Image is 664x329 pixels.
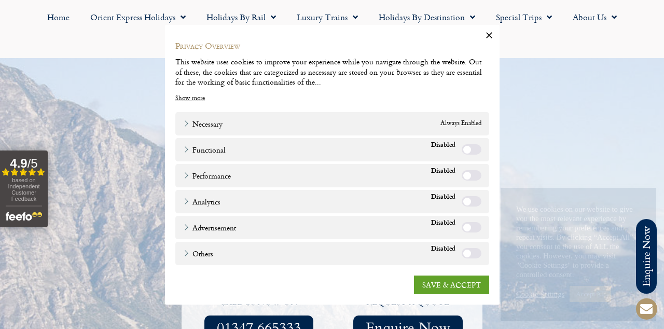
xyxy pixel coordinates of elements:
[183,222,236,232] a: Advertisement
[175,93,205,103] a: Show more
[414,275,489,294] a: SAVE & ACCEPT
[183,170,231,181] a: Performance
[183,118,223,129] a: Necessary
[440,118,481,129] span: Always Enabled
[183,196,220,207] a: Analytics
[183,144,226,155] a: Functional
[175,57,489,87] div: This website uses cookies to improve your experience while you navigate through the website. Out ...
[183,248,213,258] a: Others
[175,40,489,51] h4: Privacy Overview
